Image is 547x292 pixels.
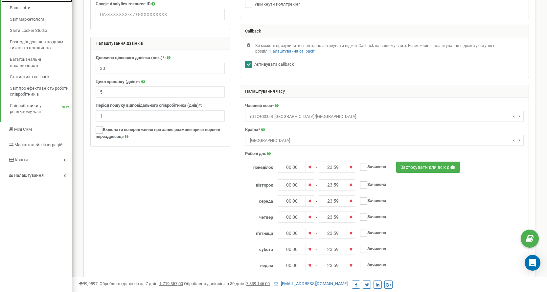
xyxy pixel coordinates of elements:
label: четвер [240,212,278,221]
a: Статистика callback [10,71,72,83]
u: 1 719 357,00 [159,281,183,286]
label: неділя [240,260,278,269]
label: Google Analytics resource ID [96,1,150,7]
label: Країна* [245,127,260,133]
span: (UTC+03:00) Europe/Kiev [245,111,524,122]
label: Включати попередження про запис розмови при створенні переадресації [96,126,225,140]
label: п'ятниця [240,228,278,237]
a: Ваші звіти [10,2,72,14]
input: UA-XXXXXXX-X / G-XXXXXXXXX [96,9,225,20]
span: - [316,244,317,253]
label: Зачинено [355,260,386,269]
span: Ukraine [247,136,521,145]
div: Налаштування часу [240,85,529,98]
span: × [513,112,515,121]
span: - [316,179,317,189]
a: Звіти Looker Studio [10,25,72,36]
a: Розподіл дзвінків по дням тижня та погодинно [10,36,72,54]
span: × [513,136,515,145]
div: Налаштування дзвінків [91,37,230,50]
span: Налаштування [14,173,44,178]
a: "Налаштування callback" [268,49,315,54]
div: Open Intercom Messenger [525,255,540,271]
span: (UTC+03:00) Europe/Kiev [247,112,521,121]
span: Звіти Looker Studio [10,28,47,34]
span: Оброблено дзвінків за 30 днів : [184,281,270,286]
span: Багатоканальні послідовності [10,56,69,69]
label: Цикл продажу (днів)*: [96,79,140,85]
span: Звіт маркетолога [10,16,44,23]
label: понеділок [240,162,278,171]
u: 7 339 146,00 [246,281,270,286]
span: - [316,260,317,269]
span: - [316,162,317,171]
label: Зачинено [355,162,386,171]
label: Зачинено [355,195,386,205]
p: Ви можете призупинити і повторно активувати віджет Callback на вашому сайті. Всі можливі налаштув... [255,43,524,54]
label: Зачинено [355,228,386,237]
button: Застосувати для всіх днів [396,162,460,173]
a: Звіт маркетолога [10,14,72,25]
a: Звіт про ефективність роботи співробітників [10,83,72,100]
span: Ukraine [245,135,524,146]
label: Зачинено [355,212,386,221]
span: Звіт про ефективність роботи співробітників [10,85,69,98]
label: Зачинено [355,179,386,189]
div: Callback [240,25,529,38]
span: Mini CRM [14,127,32,132]
a: Співробітники у реальному часіNEW [10,100,72,118]
span: Оброблено дзвінків за 7 днів : [100,281,183,286]
span: 99,989% [79,281,99,286]
a: Багатоканальні послідовності [10,54,72,71]
span: - [316,212,317,221]
label: середа [240,195,278,205]
span: Статистика callback [10,74,50,80]
label: Робочі дні: [245,151,266,157]
label: субота [240,244,278,253]
label: 2 періоди робочих годин для 1 дня [245,276,320,283]
label: Довжина цільового дзвінка (сек.)*: [96,55,166,61]
label: Активувати callback [252,61,294,68]
label: Часовий пояс* [245,103,274,109]
label: Зачинено [355,244,386,253]
label: Період пошуку відповідального співробітника (днів)*: [96,102,202,109]
span: - [316,195,317,205]
label: Увімкнути коллтрекінг [252,1,300,8]
span: - [316,228,317,237]
span: Кошти [15,157,28,162]
label: вівторок [240,179,278,189]
a: [EMAIL_ADDRESS][DOMAIN_NAME] [274,281,348,286]
span: Ваші звіти [10,5,31,11]
span: Співробітники у реальному часі [10,103,62,115]
span: Маркетплейс інтеграцій [14,142,63,147]
span: Розподіл дзвінків по дням тижня та погодинно [10,39,69,51]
